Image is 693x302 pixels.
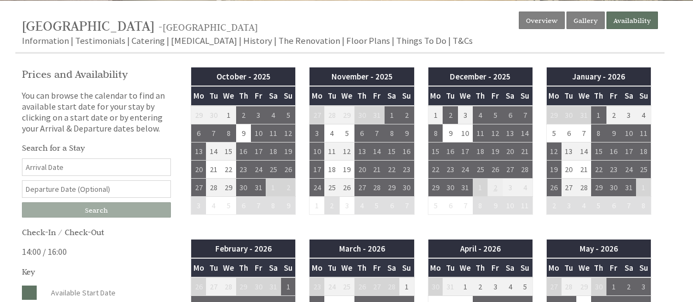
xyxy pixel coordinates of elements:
[278,35,340,47] a: The Renovation
[354,196,369,214] td: 4
[546,240,651,258] th: May - 2026
[562,277,576,296] td: 28
[576,196,591,214] td: 4
[236,124,251,142] td: 9
[606,277,621,296] td: 1
[399,124,414,142] td: 9
[310,178,324,196] td: 24
[251,86,266,105] th: Fr
[385,86,399,105] th: Sa
[354,258,369,277] th: Th
[221,124,236,142] td: 8
[324,124,339,142] td: 4
[636,142,651,160] td: 18
[236,258,251,277] th: Th
[562,160,576,178] td: 20
[385,142,399,160] td: 15
[428,142,443,160] td: 15
[369,106,384,124] td: 31
[428,277,443,296] td: 30
[340,178,354,196] td: 26
[346,35,390,47] a: Floor Plans
[221,142,236,160] td: 15
[546,124,561,142] td: 5
[266,106,280,124] td: 4
[191,258,206,277] th: Mo
[488,258,502,277] th: Fr
[621,142,636,160] td: 17
[266,196,280,214] td: 8
[310,160,324,178] td: 17
[591,106,606,124] td: 1
[340,277,354,296] td: 25
[22,90,171,134] p: You can browse the calendar to find an available start date for your stay by clicking on a start ...
[576,277,591,296] td: 29
[399,142,414,160] td: 16
[576,86,591,105] th: We
[206,142,221,160] td: 14
[503,178,518,196] td: 3
[503,106,518,124] td: 6
[206,124,221,142] td: 7
[206,106,221,124] td: 30
[354,86,369,105] th: Th
[518,160,532,178] td: 28
[385,258,399,277] th: Sa
[266,142,280,160] td: 18
[281,106,296,124] td: 5
[310,86,324,105] th: Mo
[428,124,443,142] td: 8
[443,142,457,160] td: 16
[473,86,488,105] th: Th
[324,258,339,277] th: Tu
[621,124,636,142] td: 10
[621,86,636,105] th: Sa
[518,277,532,296] td: 5
[310,240,414,258] th: March - 2026
[354,277,369,296] td: 26
[488,160,502,178] td: 26
[606,12,658,29] a: Availability
[281,160,296,178] td: 26
[251,142,266,160] td: 17
[399,196,414,214] td: 7
[221,106,236,124] td: 1
[636,86,651,105] th: Su
[488,178,502,196] td: 2
[369,142,384,160] td: 14
[22,158,171,176] input: Arrival Date
[281,196,296,214] td: 9
[591,277,606,296] td: 30
[546,258,561,277] th: Mo
[221,160,236,178] td: 22
[636,196,651,214] td: 8
[473,258,488,277] th: Th
[562,124,576,142] td: 6
[191,124,206,142] td: 6
[236,178,251,196] td: 30
[576,160,591,178] td: 21
[399,86,414,105] th: Su
[473,196,488,214] td: 8
[251,258,266,277] th: Fr
[519,12,565,29] a: Overview
[428,178,443,196] td: 29
[385,106,399,124] td: 1
[22,143,171,153] h3: Search for a Stay
[636,160,651,178] td: 25
[458,196,473,214] td: 7
[428,67,532,86] th: December - 2025
[75,35,125,47] a: Testimonials
[458,277,473,296] td: 1
[562,106,576,124] td: 30
[236,142,251,160] td: 16
[266,178,280,196] td: 1
[453,35,473,47] a: T&Cs
[488,106,502,124] td: 5
[399,106,414,124] td: 2
[266,258,280,277] th: Sa
[518,258,532,277] th: Su
[221,196,236,214] td: 5
[399,160,414,178] td: 23
[340,142,354,160] td: 12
